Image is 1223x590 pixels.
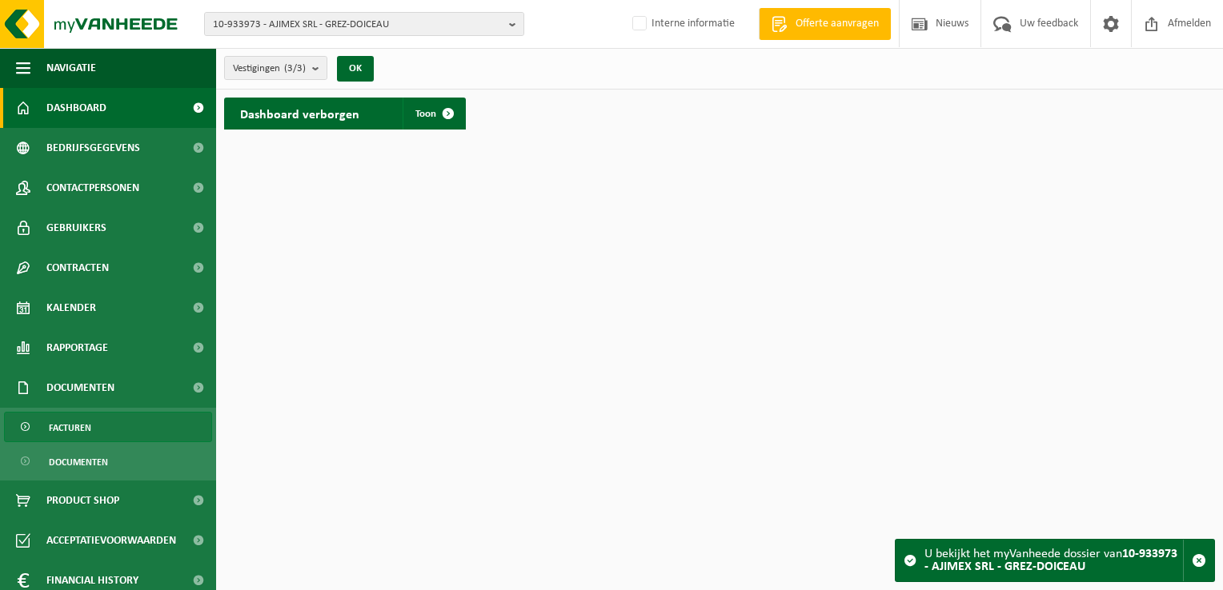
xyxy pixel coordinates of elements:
span: Dashboard [46,88,106,128]
span: Toon [415,109,436,119]
span: Gebruikers [46,208,106,248]
a: Offerte aanvragen [759,8,891,40]
h2: Dashboard verborgen [224,98,375,129]
button: Vestigingen(3/3) [224,56,327,80]
count: (3/3) [284,63,306,74]
span: Contactpersonen [46,168,139,208]
span: 10-933973 - AJIMEX SRL - GREZ-DOICEAU [213,13,503,37]
span: Documenten [49,447,108,477]
span: Offerte aanvragen [792,16,883,32]
span: Rapportage [46,328,108,368]
span: Kalender [46,288,96,328]
button: OK [337,56,374,82]
span: Navigatie [46,48,96,88]
div: U bekijkt het myVanheede dossier van [924,540,1183,581]
a: Documenten [4,446,212,476]
strong: 10-933973 - AJIMEX SRL - GREZ-DOICEAU [924,548,1177,573]
span: Facturen [49,413,91,443]
a: Facturen [4,412,212,442]
button: 10-933973 - AJIMEX SRL - GREZ-DOICEAU [204,12,524,36]
span: Bedrijfsgegevens [46,128,140,168]
span: Acceptatievoorwaarden [46,520,176,560]
span: Documenten [46,368,114,408]
span: Product Shop [46,480,119,520]
span: Contracten [46,248,109,288]
span: Vestigingen [233,57,306,81]
label: Interne informatie [629,12,735,36]
a: Toon [403,98,464,130]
